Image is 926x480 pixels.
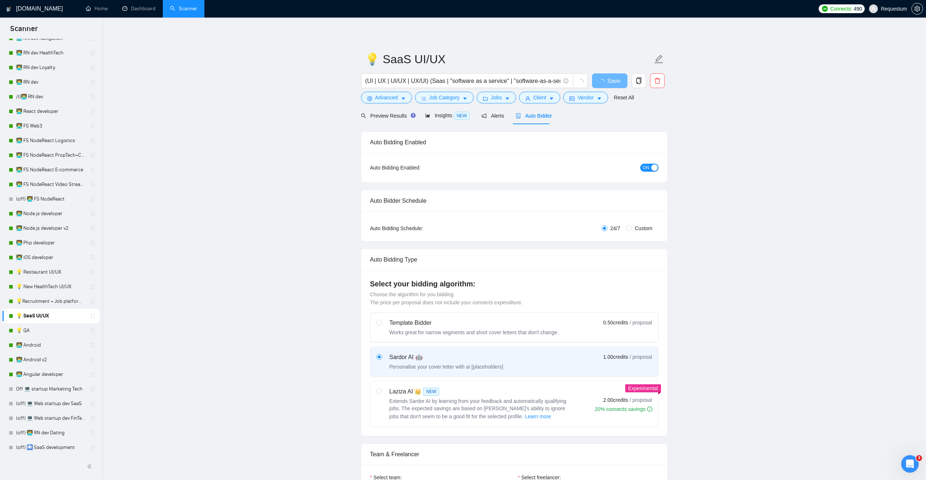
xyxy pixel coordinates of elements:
span: edit [654,54,664,64]
a: Reset All [614,94,634,102]
a: 👨‍💻 FS NodeReact Video Streaming [16,177,85,192]
span: holder [90,313,96,319]
span: notification [481,113,487,118]
span: holder [90,108,96,114]
a: 👨‍💻 Php developer [16,236,85,250]
span: NEW [423,388,439,396]
span: / proposal [630,319,652,326]
span: holder [90,138,96,144]
span: robot [516,113,521,118]
span: Preview Results [361,113,414,119]
span: caret-down [401,96,406,101]
span: 3 [916,455,922,461]
span: loading [577,79,584,85]
span: holder [90,357,96,363]
span: / proposal [630,396,652,404]
span: holder [90,50,96,56]
span: holder [90,79,96,85]
div: Team & Freelancer [370,444,658,465]
a: 👨‍💻 Angular developer [16,367,85,382]
button: copy [631,73,646,88]
a: 👨‍💻 FS NodeReact E-commerce [16,163,85,177]
button: setting [911,3,923,15]
span: bars [421,96,426,101]
span: Vendor [577,94,593,102]
a: 👨‍💻 FS Web3 [16,119,85,133]
span: Connects: [830,5,852,13]
span: setting [912,6,923,12]
span: Job Category [429,94,460,102]
span: holder [90,225,96,231]
span: info-circle [647,407,652,412]
span: Client [533,94,546,102]
span: holder [90,65,96,71]
span: Alerts [481,113,504,119]
span: Advanced [375,94,398,102]
span: loading [599,79,607,85]
a: 👨‍💻 RN dev Loyalty [16,60,85,75]
a: 👨‍💻 Node.js developer v2 [16,221,85,236]
a: 👨‍💻 Android [16,338,85,353]
span: setting [367,96,372,101]
span: caret-down [462,96,468,101]
button: settingAdvancedcaret-down [361,92,412,103]
a: 👨‍💻 iOS developer [16,250,85,265]
span: holder [90,284,96,290]
div: Tooltip anchor [410,112,416,119]
a: 💡 Restaurant UI/UX [16,265,85,279]
span: double-left [87,463,94,470]
a: searchScanner [170,5,197,12]
a: Off 💻 startup Marketing Tech [16,382,85,396]
button: idcardVendorcaret-down [563,92,608,103]
span: Custom [632,224,655,232]
span: copy [632,77,646,84]
div: Auto Bidder Schedule [370,190,658,211]
span: idcard [569,96,575,101]
span: 2.00 credits [603,396,628,404]
span: holder [90,167,96,173]
div: Auto Bidding Enabled: [370,164,466,172]
span: 24/7 [607,224,623,232]
div: Auto Bidding Schedule: [370,224,466,232]
input: Scanner name... [365,50,653,68]
span: holder [90,298,96,304]
a: 💡 SaaS UI/UX [16,309,85,323]
a: setting [911,6,923,12]
input: Search Freelance Jobs... [365,76,560,85]
span: holder [90,182,96,187]
h4: Select your bidding algorithm: [370,279,658,289]
a: 💡 New HealthTech UI/UX [16,279,85,294]
span: 1.00 credits [603,353,628,361]
span: holder [90,415,96,421]
span: delete [650,77,664,84]
span: Insights [425,113,470,118]
a: (off) 🛄 SaaS development [16,440,85,455]
a: 👨‍💻 FS NodeReact PropTech+CRM+ERP [16,148,85,163]
span: caret-down [597,96,602,101]
img: upwork-logo.png [822,6,828,12]
span: info-circle [564,79,568,83]
a: 👨‍💻 FS NodeReact Logistics [16,133,85,148]
div: Laziza AI [389,387,572,396]
a: (off) 👨‍💻 FS NodeReact [16,192,85,206]
div: Personalise your cover letter with ai [placeholders] [389,363,503,370]
span: area-chart [425,113,430,118]
a: 💡Recruitment + Job platform UI/UX [16,294,85,309]
span: user [871,6,876,11]
a: 👨‍💻 RN dev [16,75,85,89]
span: caret-down [549,96,554,101]
div: Auto Bidding Enabled [370,132,658,153]
span: holder [90,430,96,436]
span: holder [90,269,96,275]
span: Extends Sardor AI by learning from your feedback and automatically qualifying jobs. The expected ... [389,398,566,419]
span: holder [90,152,96,158]
span: Scanner [4,23,43,39]
a: 💡 QA [16,323,85,338]
button: folderJobscaret-down [477,92,516,103]
span: holder [90,196,96,202]
a: (off) 💻 Web startup dev FinTech [16,411,85,426]
a: 👨‍💻 React developer [16,104,85,119]
span: user [525,96,530,101]
span: holder [90,445,96,450]
div: 20% connects savings [595,405,652,413]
